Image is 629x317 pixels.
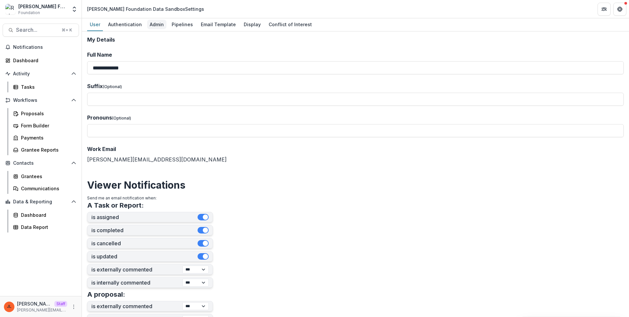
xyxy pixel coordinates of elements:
label: is cancelled [91,240,198,247]
a: Data Report [10,222,79,233]
button: Open Data & Reporting [3,196,79,207]
span: Activity [13,71,68,77]
div: Display [241,20,263,29]
button: Open Workflows [3,95,79,105]
div: Form Builder [21,122,74,129]
a: Email Template [198,18,238,31]
div: Authentication [105,20,144,29]
a: Communications [10,183,79,194]
button: Search... [3,24,79,37]
div: Dashboard [13,57,74,64]
a: Display [241,18,263,31]
a: Grantees [10,171,79,182]
a: Proposals [10,108,79,119]
div: [PERSON_NAME] Foundation Data Sandbox Settings [87,6,204,12]
div: Jeanne Locker [7,305,11,309]
span: (Optional) [112,116,131,121]
span: Notifications [13,45,76,50]
nav: breadcrumb [85,4,207,14]
div: Conflict of Interest [266,20,314,29]
span: Contacts [13,160,68,166]
button: More [70,303,78,311]
span: Work Email [87,146,116,152]
span: (Optional) [103,84,122,89]
p: Staff [54,301,67,307]
div: [PERSON_NAME] Foundation Data Sandbox [18,3,67,10]
div: Proposals [21,110,74,117]
span: Full Name [87,51,112,58]
a: Admin [147,18,166,31]
div: User [87,20,103,29]
div: Admin [147,20,166,29]
span: Search... [16,27,58,33]
div: Tasks [21,84,74,90]
button: Open entity switcher [70,3,79,16]
div: Payments [21,134,74,141]
label: is internally commented [91,280,182,286]
button: Open Contacts [3,158,79,168]
h3: A Task or Report: [87,201,144,209]
button: Open Activity [3,68,79,79]
span: Suffix [87,83,103,89]
h2: My Details [87,37,624,43]
h3: A proposal: [87,290,125,298]
div: Email Template [198,20,238,29]
a: Dashboard [3,55,79,66]
a: Payments [10,132,79,143]
label: is completed [91,227,198,233]
div: [PERSON_NAME][EMAIL_ADDRESS][DOMAIN_NAME] [87,145,624,163]
a: Authentication [105,18,144,31]
button: Get Help [613,3,626,16]
div: Dashboard [21,212,74,218]
div: Grantee Reports [21,146,74,153]
button: Notifications [3,42,79,52]
label: is updated [91,253,198,260]
span: Foundation [18,10,40,16]
span: Workflows [13,98,68,103]
img: Robert W Plaster Foundation Data Sandbox [5,4,16,14]
a: Pipelines [169,18,196,31]
label: is externally commented [91,303,182,309]
div: Communications [21,185,74,192]
label: is assigned [91,214,198,220]
span: Data & Reporting [13,199,68,205]
a: Form Builder [10,120,79,131]
p: [PERSON_NAME][EMAIL_ADDRESS][DOMAIN_NAME] [17,307,67,313]
div: ⌘ + K [60,27,73,34]
label: is externally commented [91,267,182,273]
div: Grantees [21,173,74,180]
div: Data Report [21,224,74,231]
span: Pronouns [87,114,112,121]
a: Conflict of Interest [266,18,314,31]
div: Pipelines [169,20,196,29]
button: Partners [598,3,611,16]
h2: Viewer Notifications [87,179,624,191]
span: Send me an email notification when: [87,196,157,200]
a: Tasks [10,82,79,92]
a: Grantee Reports [10,144,79,155]
p: [PERSON_NAME] [17,300,52,307]
a: User [87,18,103,31]
a: Dashboard [10,210,79,220]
